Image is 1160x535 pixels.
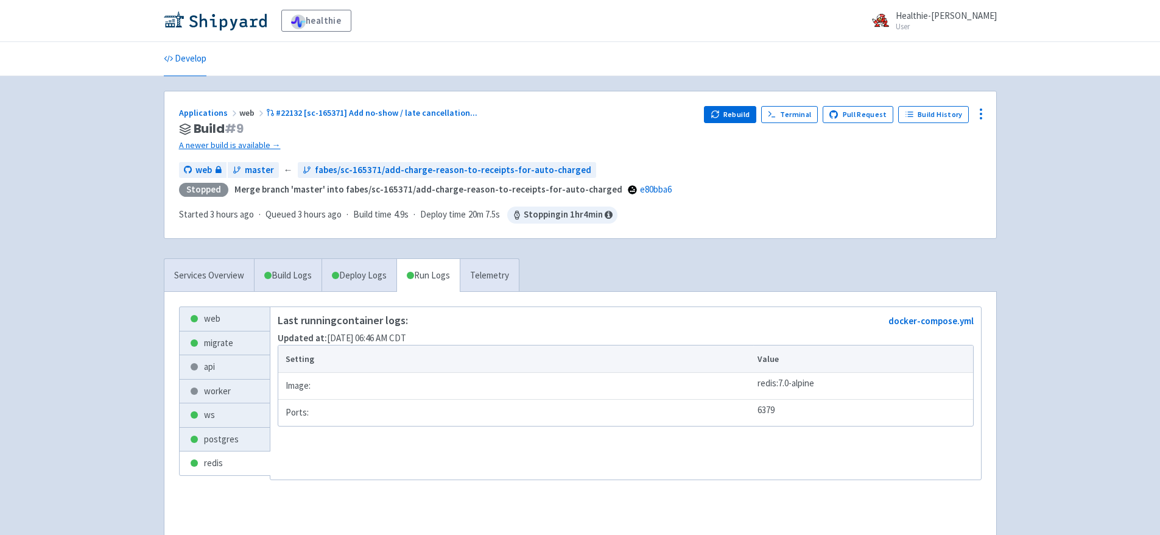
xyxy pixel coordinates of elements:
[507,207,617,224] span: Stopping in 1 hr 4 min
[228,162,279,179] a: master
[180,307,270,331] a: web
[239,107,266,118] span: web
[179,183,228,197] div: Stopped
[180,380,270,403] a: worker
[640,183,672,195] a: e80bba6
[234,183,622,195] strong: Merge branch 'master' into fabes/sc-165371/add-charge-reason-to-receipts-for-auto-charged
[761,106,818,123] a: Terminal
[278,332,327,344] strong: Updated at:
[353,208,392,222] span: Build time
[180,452,270,475] a: redis
[898,106,969,123] a: Build History
[753,372,972,399] td: redis:7.0-alpine
[823,106,894,123] a: Pull Request
[179,107,239,118] a: Applications
[420,208,466,222] span: Deploy time
[195,163,212,177] span: web
[284,163,293,177] span: ←
[753,345,972,372] th: Value
[255,259,322,292] a: Build Logs
[888,315,974,327] a: docker-compose.yml
[298,208,342,220] time: 3 hours ago
[281,10,351,32] a: healthie
[179,208,254,220] span: Started
[210,208,254,220] time: 3 hours ago
[298,162,596,179] a: fabes/sc-165371/add-charge-reason-to-receipts-for-auto-charged
[896,23,997,30] small: User
[460,259,519,292] a: Telemetry
[322,259,396,292] a: Deploy Logs
[164,42,206,76] a: Develop
[265,208,342,220] span: Queued
[468,208,500,222] span: 20m 7.5s
[180,428,270,452] a: postgres
[278,372,754,399] td: Image:
[266,107,480,118] a: #22132 [sc-165371] Add no-show / late cancellation...
[315,163,591,177] span: fabes/sc-165371/add-charge-reason-to-receipts-for-auto-charged
[278,345,754,372] th: Setting
[245,163,274,177] span: master
[164,259,254,292] a: Services Overview
[278,332,406,344] span: [DATE] 06:46 AM CDT
[278,399,754,426] td: Ports:
[164,11,267,30] img: Shipyard logo
[194,122,244,136] span: Build
[394,208,409,222] span: 4.9s
[396,259,460,292] a: Run Logs
[896,10,997,21] span: Healthie-[PERSON_NAME]
[276,107,477,118] span: #22132 [sc-165371] Add no-show / late cancellation ...
[225,120,244,137] span: # 9
[179,162,227,179] a: web
[180,355,270,379] a: api
[864,11,997,30] a: Healthie-[PERSON_NAME] User
[278,314,408,327] p: Last running container logs:
[179,207,617,224] div: · · ·
[179,138,695,152] a: A newer build is available →
[180,403,270,427] a: ws
[704,106,756,123] button: Rebuild
[180,331,270,355] a: migrate
[753,399,972,426] td: 6379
